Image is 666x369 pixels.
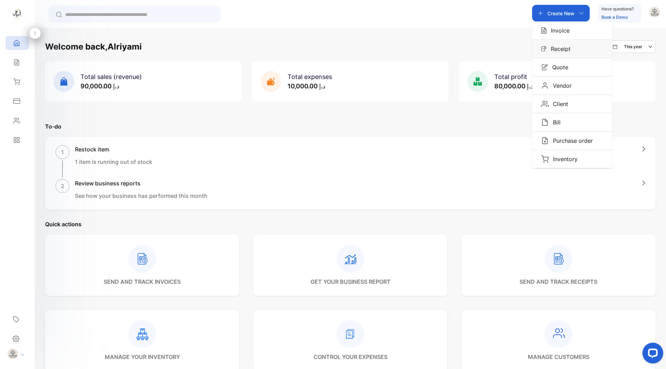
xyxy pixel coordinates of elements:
p: Bill [549,118,561,126]
p: Quote [548,63,568,71]
img: Icon [541,100,549,108]
button: This year [607,41,656,53]
p: Quick actions [45,220,656,228]
span: Total profit [494,73,527,80]
p: send and track invoices [104,278,181,286]
img: Icon [541,118,549,126]
span: د.إ 90,000.00 [80,82,119,90]
span: Total sales (revenue) [80,73,142,80]
p: To-do [45,122,656,131]
p: Invoice [547,26,570,35]
p: Receipt [547,45,571,53]
p: get your business report [310,278,391,286]
img: logo [12,9,23,19]
h1: Review business reports [75,179,207,187]
img: Icon [541,155,549,163]
h1: Restock item [75,145,152,153]
h1: Welcome back, Alriyami [45,41,142,53]
img: Icon [541,27,547,34]
p: Inventory [549,155,578,163]
p: Purchase order [549,137,593,145]
p: manage your inventory [105,353,180,361]
span: Total expenses [288,73,332,80]
p: This year [624,44,642,50]
p: control your expenses [314,353,387,361]
p: Have questions? [601,6,634,12]
p: Vendor [549,81,572,90]
p: manage customers [528,353,589,361]
p: See how your business has performed this month [75,192,207,200]
button: Create NewIconInvoiceIconReceiptIconQuoteIconVendorIconClientIconBillIconPurchase orderIconInventory [532,5,590,21]
p: send and track receipts [520,278,597,286]
img: Icon [541,82,549,89]
span: د.إ 10,000.00 [288,82,325,90]
span: د.إ 80,000.00 [494,82,533,90]
p: 1 item is running out of stock [75,158,152,166]
button: avatar [649,5,660,21]
img: profile [8,349,18,359]
img: Icon [541,64,548,71]
p: 2 [61,182,64,190]
p: Client [549,100,568,108]
img: Icon [541,137,549,144]
img: avatar [649,7,660,17]
iframe: LiveChat chat widget [637,340,666,369]
p: Create New [547,10,574,17]
p: 1 [61,148,64,156]
a: Book a Demo [601,15,628,20]
img: Icon [541,46,547,52]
